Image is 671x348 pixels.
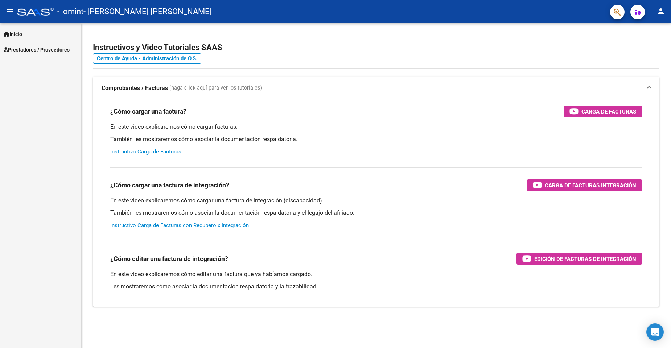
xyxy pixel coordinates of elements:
a: Instructivo Carga de Facturas [110,148,181,155]
div: Open Intercom Messenger [646,323,664,341]
p: En este video explicaremos cómo editar una factura que ya habíamos cargado. [110,270,642,278]
mat-expansion-panel-header: Comprobantes / Facturas (haga click aquí para ver los tutoriales) [93,77,659,100]
p: También les mostraremos cómo asociar la documentación respaldatoria y el legajo del afiliado. [110,209,642,217]
span: Inicio [4,30,22,38]
span: - [PERSON_NAME] [PERSON_NAME] [83,4,212,20]
mat-icon: menu [6,7,15,16]
p: En este video explicaremos cómo cargar facturas. [110,123,642,131]
button: Edición de Facturas de integración [516,253,642,265]
span: Edición de Facturas de integración [534,254,636,263]
a: Centro de Ayuda - Administración de O.S. [93,53,201,64]
button: Carga de Facturas Integración [527,179,642,191]
h3: ¿Cómo cargar una factura? [110,106,186,116]
mat-icon: person [656,7,665,16]
span: Carga de Facturas [581,107,636,116]
span: Carga de Facturas Integración [545,181,636,190]
h3: ¿Cómo cargar una factura de integración? [110,180,229,190]
span: - omint [57,4,83,20]
strong: Comprobantes / Facturas [102,84,168,92]
p: También les mostraremos cómo asociar la documentación respaldatoria. [110,135,642,143]
button: Carga de Facturas [564,106,642,117]
p: En este video explicaremos cómo cargar una factura de integración (discapacidad). [110,197,642,205]
span: (haga click aquí para ver los tutoriales) [169,84,262,92]
span: Prestadores / Proveedores [4,46,70,54]
div: Comprobantes / Facturas (haga click aquí para ver los tutoriales) [93,100,659,307]
a: Instructivo Carga de Facturas con Recupero x Integración [110,222,249,229]
h2: Instructivos y Video Tutoriales SAAS [93,41,659,54]
h3: ¿Cómo editar una factura de integración? [110,254,228,264]
p: Les mostraremos cómo asociar la documentación respaldatoria y la trazabilidad. [110,283,642,291]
